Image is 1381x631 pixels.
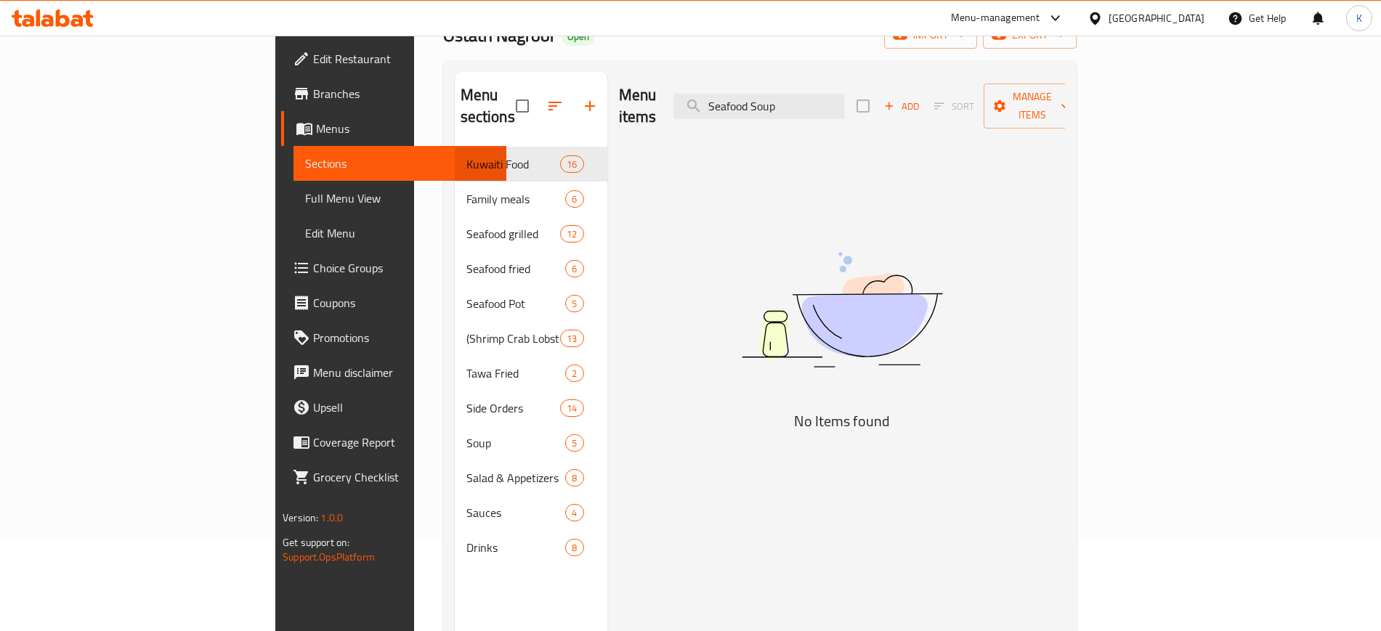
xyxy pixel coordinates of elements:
[283,547,375,566] a: Support.OpsPlatform
[565,539,583,556] div: items
[466,155,561,173] span: Kuwaiti Food
[507,91,538,121] span: Select all sections
[455,495,607,530] div: Sauces4
[995,26,1065,44] span: export
[566,436,583,450] span: 5
[320,508,343,527] span: 1.0.0
[281,285,506,320] a: Coupons
[925,95,984,118] span: Select section first
[466,539,566,556] span: Drinks
[455,356,607,391] div: Tawa Fried2
[660,213,1024,406] img: dish.svg
[565,365,583,382] div: items
[561,332,583,346] span: 13
[560,225,583,243] div: items
[466,260,566,277] span: Seafood fried
[305,155,494,172] span: Sections
[455,182,607,216] div: Family meals6
[313,50,494,68] span: Edit Restaurant
[293,146,506,181] a: Sections
[565,190,583,208] div: items
[565,504,583,521] div: items
[878,95,925,118] span: Add item
[455,530,607,565] div: Drinks8
[293,216,506,251] a: Edit Menu
[313,85,494,102] span: Branches
[281,320,506,355] a: Promotions
[455,216,607,251] div: Seafood grilled12
[566,192,583,206] span: 6
[281,76,506,111] a: Branches
[878,95,925,118] button: Add
[660,410,1024,433] h5: No Items found
[313,294,494,312] span: Coupons
[466,399,561,417] span: Side Orders
[896,26,965,44] span: import
[455,460,607,495] div: Salad & Appetizers8
[281,251,506,285] a: Choice Groups
[455,251,607,286] div: Seafood fried6
[281,460,506,494] a: Grocery Checklist
[455,147,607,182] div: Kuwaiti Food16
[466,330,561,347] span: (Shrimp Crab Lobster)
[562,28,595,46] div: Open
[1356,10,1362,26] span: K
[313,329,494,346] span: Promotions
[313,364,494,381] span: Menu disclaimer
[281,41,506,76] a: Edit Restaurant
[281,390,506,425] a: Upsell
[466,469,566,487] span: Salad & Appetizers
[466,365,566,382] span: Tawa Fried
[882,98,921,115] span: Add
[565,434,583,452] div: items
[561,402,583,415] span: 14
[313,259,494,277] span: Choice Groups
[316,120,494,137] span: Menus
[560,399,583,417] div: items
[566,262,583,276] span: 6
[995,88,1069,124] span: Manage items
[572,89,607,123] button: Add section
[313,468,494,486] span: Grocery Checklist
[566,297,583,311] span: 5
[561,227,583,241] span: 12
[455,391,607,426] div: Side Orders14
[281,355,506,390] a: Menu disclaimer
[313,399,494,416] span: Upsell
[455,141,607,571] nav: Menu sections
[305,224,494,242] span: Edit Menu
[561,158,583,171] span: 16
[619,84,657,128] h2: Menu items
[560,330,583,347] div: items
[281,111,506,146] a: Menus
[565,469,583,487] div: items
[313,433,494,451] span: Coverage Report
[1109,10,1204,26] div: [GEOGRAPHIC_DATA]
[538,89,572,123] span: Sort sections
[466,190,566,208] span: Family meals
[466,295,566,312] span: Seafood Pot
[566,506,583,520] span: 4
[283,533,349,552] span: Get support on:
[984,84,1081,129] button: Manage items
[455,321,607,356] div: (Shrimp Crab Lobster)13
[565,295,583,312] div: items
[466,504,566,521] span: Sauces
[562,30,595,43] span: Open
[566,367,583,380] span: 2
[565,260,583,277] div: items
[293,181,506,216] a: Full Menu View
[305,190,494,207] span: Full Menu View
[466,434,566,452] span: Soup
